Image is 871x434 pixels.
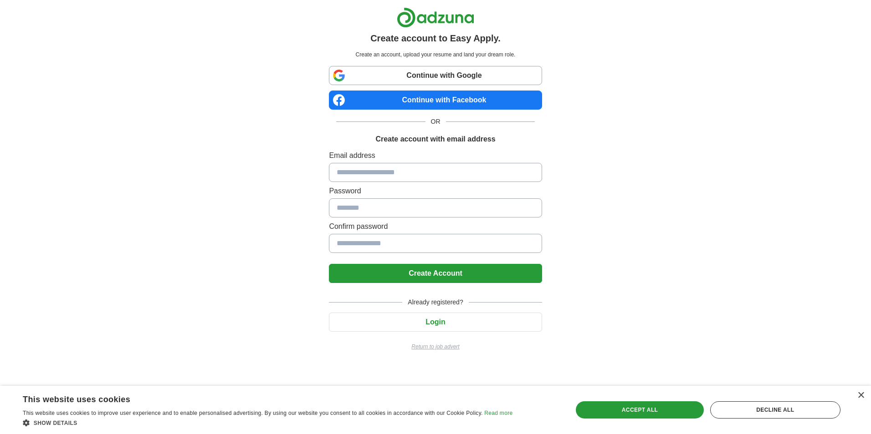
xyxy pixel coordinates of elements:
[23,391,490,405] div: This website uses cookies
[23,410,483,416] span: This website uses cookies to improve user experience and to enable personalised advertising. By u...
[23,418,512,427] div: Show details
[329,313,542,332] button: Login
[329,150,542,161] label: Email address
[329,66,542,85] a: Continue with Google
[710,401,840,419] div: Decline all
[34,420,77,426] span: Show details
[331,50,540,59] p: Create an account, upload your resume and land your dream role.
[375,134,495,145] h1: Create account with email address
[329,318,542,326] a: Login
[329,221,542,232] label: Confirm password
[484,410,512,416] a: Read more, opens a new window
[329,186,542,197] label: Password
[576,401,703,419] div: Accept all
[425,117,446,126] span: OR
[329,91,542,110] a: Continue with Facebook
[370,31,501,45] h1: Create account to Easy Apply.
[397,7,474,28] img: Adzuna logo
[857,392,864,399] div: Close
[402,298,468,307] span: Already registered?
[329,264,542,283] button: Create Account
[329,343,542,351] a: Return to job advert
